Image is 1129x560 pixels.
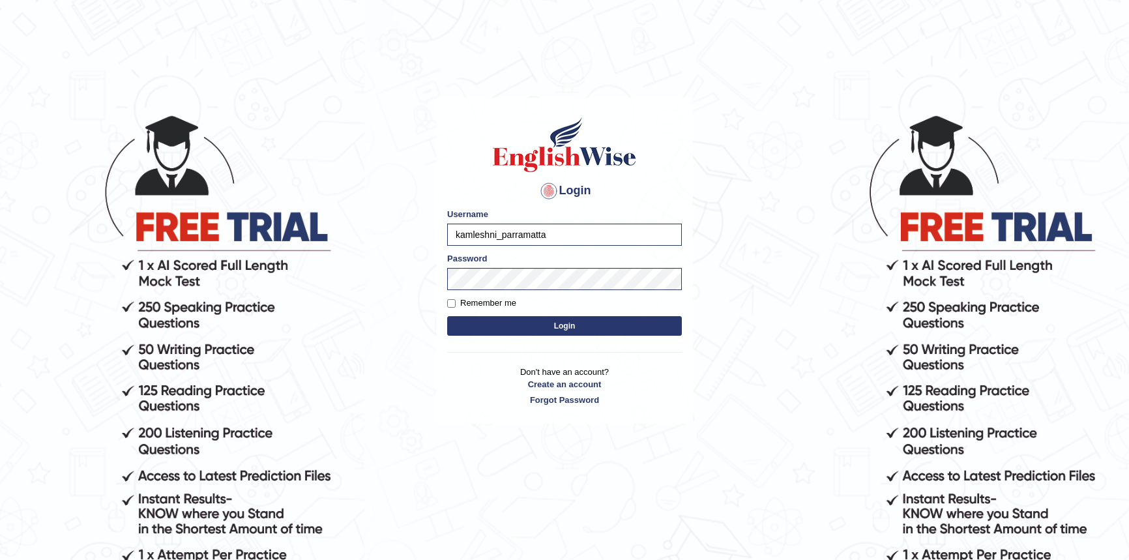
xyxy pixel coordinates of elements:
label: Password [447,252,487,265]
label: Username [447,208,488,220]
button: Login [447,316,682,336]
a: Create an account [447,378,682,391]
p: Don't have an account? [447,366,682,406]
img: Logo of English Wise sign in for intelligent practice with AI [490,115,639,174]
input: Remember me [447,299,456,308]
a: Forgot Password [447,394,682,406]
label: Remember me [447,297,516,310]
h4: Login [447,181,682,201]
